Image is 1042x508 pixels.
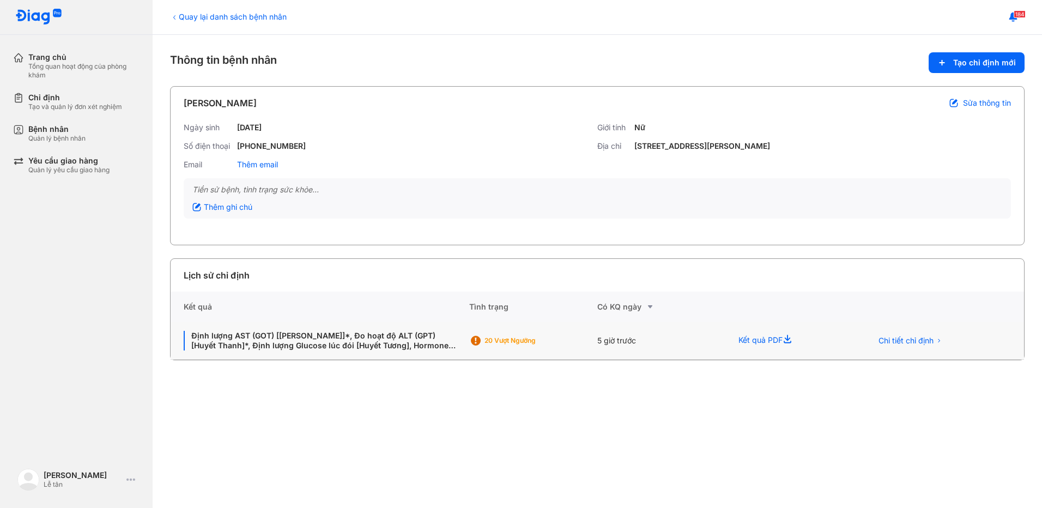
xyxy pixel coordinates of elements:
div: [PERSON_NAME] [184,96,257,110]
div: Thông tin bệnh nhân [170,52,1025,73]
div: Số điện thoại [184,141,233,151]
span: 184 [1014,10,1026,18]
div: Quản lý bệnh nhân [28,134,86,143]
button: Tạo chỉ định mới [929,52,1025,73]
div: Định lượng AST (GOT) [[PERSON_NAME]]*, Đo hoạt độ ALT (GPT) [Huyết Thanh]*, Định lượng Glucose lú... [184,331,456,350]
span: Tạo chỉ định mới [953,58,1016,68]
div: Kết quả [171,292,469,322]
div: Tổng quan hoạt động của phòng khám [28,62,140,80]
div: Tạo và quản lý đơn xét nghiệm [28,102,122,111]
span: Chi tiết chỉ định [879,336,934,346]
div: Yêu cầu giao hàng [28,156,110,166]
div: Trang chủ [28,52,140,62]
span: Sửa thông tin [963,98,1011,108]
div: Tiền sử bệnh, tình trạng sức khỏe... [192,185,1002,195]
div: Email [184,160,233,170]
div: Lễ tân [44,480,122,489]
div: [PERSON_NAME] [44,470,122,480]
div: Có KQ ngày [597,300,725,313]
div: Thêm ghi chú [192,202,252,212]
div: Thêm email [237,160,278,170]
div: Kết quả PDF [725,322,859,360]
img: logo [17,469,39,491]
div: [PHONE_NUMBER] [237,141,306,151]
div: [STREET_ADDRESS][PERSON_NAME] [634,141,770,151]
div: 5 giờ trước [597,322,725,360]
div: Lịch sử chỉ định [184,269,250,282]
div: Bệnh nhân [28,124,86,134]
div: Ngày sinh [184,123,233,132]
div: Giới tính [597,123,630,132]
div: Địa chỉ [597,141,630,151]
div: Quay lại danh sách bệnh nhân [170,11,287,22]
div: Chỉ định [28,93,122,102]
div: Quản lý yêu cầu giao hàng [28,166,110,174]
div: Nữ [634,123,645,132]
div: [DATE] [237,123,262,132]
button: Chi tiết chỉ định [872,332,949,349]
div: 20 Vượt ngưỡng [484,336,572,345]
img: logo [15,9,62,26]
div: Tình trạng [469,292,597,322]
